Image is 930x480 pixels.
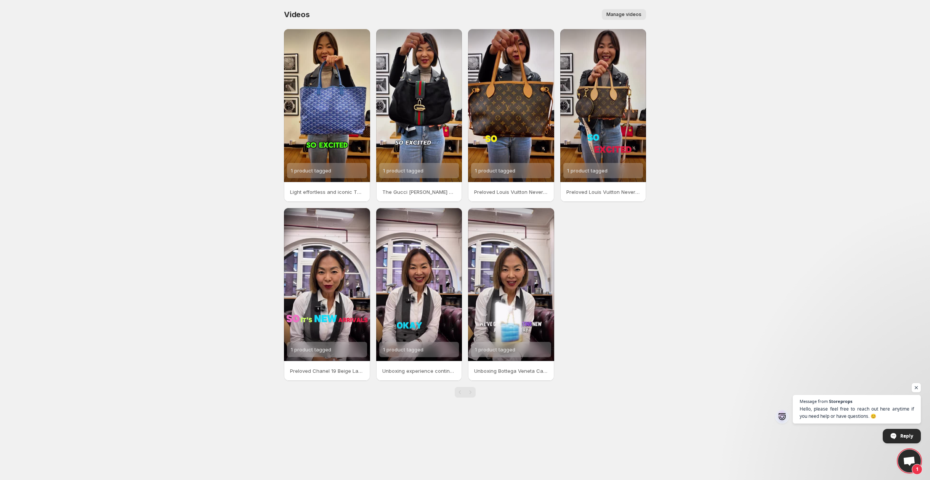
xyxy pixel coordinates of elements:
[475,346,515,353] span: 1 product tagged
[900,429,913,443] span: Reply
[566,188,640,196] p: Preloved Louis Vuitton Neverfull BB Monogram luxeagainmaison prelovedluxury preownedlouisvuittonbags
[898,449,921,472] a: Open chat
[912,464,922,475] span: 1
[290,367,364,375] p: Preloved Chanel 19 Beige Lambskin Chain Shoulder Bag
[475,168,515,174] span: 1 product tagged
[383,346,423,353] span: 1 product tagged
[606,11,641,18] span: Manage videos
[829,399,852,403] span: Storeprops
[290,188,364,196] p: Light effortless and iconic The Goyard St Louis PM in classic blue is made for days on the go roo...
[800,405,914,420] span: Hello, please feel free to reach out here anytime if you need help or have questions. 😊
[291,168,331,174] span: 1 product tagged
[455,387,476,398] nav: Pagination
[383,168,423,174] span: 1 product tagged
[567,168,608,174] span: 1 product tagged
[284,10,310,19] span: Videos
[291,346,331,353] span: 1 product tagged
[602,9,646,20] button: Manage videos
[382,188,456,196] p: The Gucci [PERSON_NAME] Web [PERSON_NAME] Line Bag Bold Iconic Instantly recognisable Preloved au...
[474,367,548,375] p: Unboxing Bottega Veneta Cassette Maxi Intrecciato Lambskin Bag in [GEOGRAPHIC_DATA] Blue
[382,367,456,375] p: Unboxing experience continues with Chanel Matelasse Red Lambskin Matte Gold Hardware Chain Should...
[800,399,828,403] span: Message from
[474,188,548,196] p: Preloved Louis Vuitton Neverfull PM Tote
